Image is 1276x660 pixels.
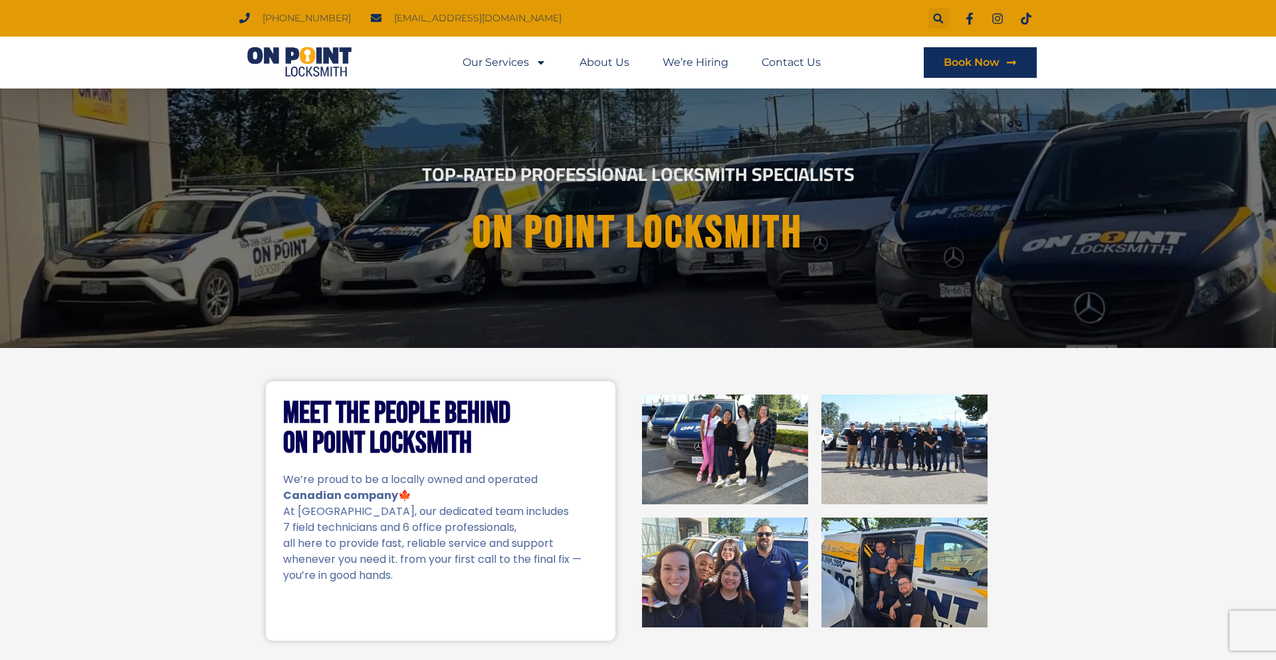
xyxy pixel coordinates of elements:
a: Contact Us [762,47,821,78]
p: you’re in good hands. [283,568,598,583]
a: We’re Hiring [663,47,728,78]
p: 7 field technicians and 6 office professionals, [283,520,598,536]
p: We’re proud to be a locally owned and operated [283,472,598,488]
img: On Point Locksmith Port Coquitlam, BC 4 [821,518,988,627]
span: [EMAIL_ADDRESS][DOMAIN_NAME] [391,9,562,27]
a: Our Services [463,47,546,78]
span: [PHONE_NUMBER] [259,9,351,27]
div: Search [928,8,949,29]
span: Book Now [944,57,1000,68]
h2: Meet the People Behind On Point Locksmith [283,399,598,458]
nav: Menu [463,47,821,78]
img: On Point Locksmith Port Coquitlam, BC 3 [642,518,808,627]
h1: On point Locksmith [280,208,996,258]
h2: Top-Rated Professional Locksmith Specialists [268,165,1008,184]
a: Book Now [924,47,1037,78]
a: About Us [580,47,629,78]
p: whenever you need it. from your first call to the final fix — [283,552,598,568]
p: all here to provide fast, reliable service and support [283,536,598,552]
img: On Point Locksmith Port Coquitlam, BC 1 [642,395,808,504]
p: 🍁 At [GEOGRAPHIC_DATA], our dedicated team includes [283,488,598,520]
strong: Canadian company [283,488,398,503]
img: On Point Locksmith Port Coquitlam, BC 2 [821,395,988,504]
